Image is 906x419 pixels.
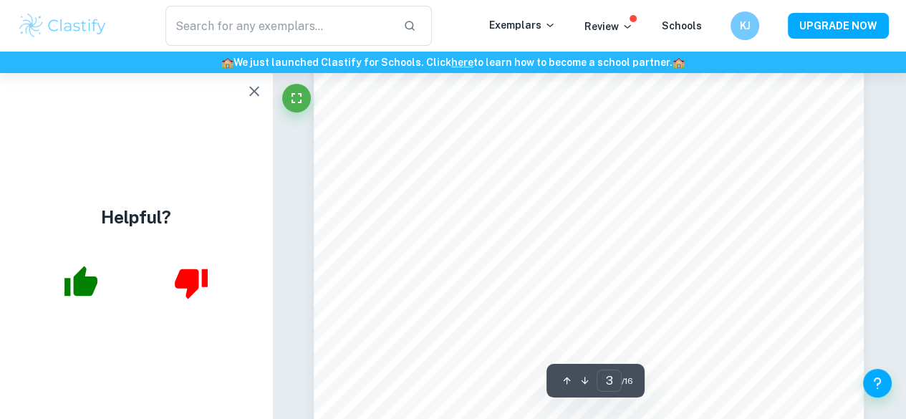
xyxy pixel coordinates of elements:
h6: KJ [737,18,753,34]
h4: Helpful? [101,204,171,230]
p: Exemplars [489,17,556,33]
button: KJ [731,11,759,40]
span: 🏫 [221,57,233,68]
span: / 16 [622,375,633,387]
span: 🏫 [673,57,685,68]
p: Review [584,19,633,34]
a: Schools [662,20,702,32]
h6: We just launched Clastify for Schools. Click to learn how to become a school partner. [3,54,903,70]
button: Help and Feedback [863,369,892,398]
a: here [451,57,473,68]
img: Clastify logo [17,11,108,40]
button: Fullscreen [282,84,311,112]
input: Search for any exemplars... [165,6,392,46]
button: UPGRADE NOW [788,13,889,39]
